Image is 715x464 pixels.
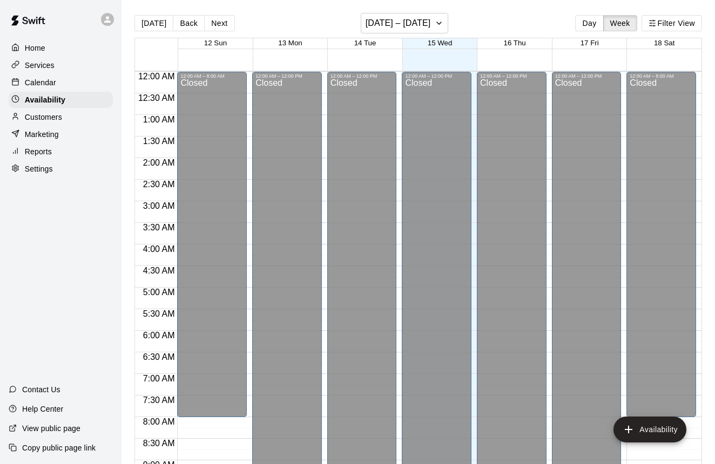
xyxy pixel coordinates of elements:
a: Calendar [9,74,113,91]
p: Home [25,43,45,53]
button: Next [204,15,234,31]
p: Customers [25,112,62,122]
span: 6:30 AM [140,352,178,361]
span: 7:00 AM [140,374,178,383]
button: [DATE] – [DATE] [361,13,449,33]
p: Calendar [25,77,56,88]
div: 12:00 AM – 12:00 PM [405,73,468,79]
a: Home [9,40,113,56]
div: 12:00 AM – 12:00 PM [255,73,319,79]
div: 12:00 AM – 12:00 PM [480,73,543,79]
div: 12:00 AM – 8:00 AM [630,73,693,79]
span: 5:30 AM [140,309,178,318]
button: 17 Fri [581,39,599,47]
a: Availability [9,92,113,108]
span: 8:30 AM [140,439,178,448]
span: 8:00 AM [140,417,178,426]
span: 12:00 AM [136,72,178,81]
p: Copy public page link [22,442,96,453]
div: 12:00 AM – 12:00 PM [330,73,394,79]
span: 4:00 AM [140,244,178,254]
p: Help Center [22,404,63,414]
button: [DATE] [134,15,173,31]
span: 12:30 AM [136,93,178,103]
div: 12:00 AM – 8:00 AM: Closed [177,72,247,417]
p: Services [25,60,55,71]
span: 4:30 AM [140,266,178,275]
button: 13 Mon [278,39,302,47]
button: 15 Wed [428,39,453,47]
h6: [DATE] – [DATE] [366,16,431,31]
button: Back [173,15,205,31]
a: Customers [9,109,113,125]
span: 1:00 AM [140,115,178,124]
p: Contact Us [22,384,60,395]
span: 7:30 AM [140,395,178,405]
button: Filter View [642,15,702,31]
div: 12:00 AM – 8:00 AM [180,73,244,79]
button: 12 Sun [204,39,227,47]
a: Marketing [9,126,113,142]
button: 16 Thu [504,39,526,47]
span: 1:30 AM [140,137,178,146]
div: 12:00 AM – 12:00 PM [555,73,618,79]
button: Day [575,15,603,31]
p: View public page [22,423,80,434]
button: 14 Tue [354,39,376,47]
p: Availability [25,94,65,105]
span: 2:30 AM [140,180,178,189]
span: 3:00 AM [140,201,178,210]
p: Marketing [25,129,59,140]
button: add [613,417,686,442]
span: 5:00 AM [140,288,178,297]
a: Settings [9,161,113,177]
p: Settings [25,163,53,174]
a: Reports [9,144,113,160]
span: 6:00 AM [140,331,178,340]
div: 12:00 AM – 8:00 AM: Closed [626,72,696,417]
a: Services [9,57,113,73]
span: 2:00 AM [140,158,178,167]
p: Reports [25,146,52,157]
button: 18 Sat [654,39,675,47]
button: Week [603,15,637,31]
div: Closed [180,79,244,421]
span: 3:30 AM [140,223,178,232]
div: Closed [630,79,693,421]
